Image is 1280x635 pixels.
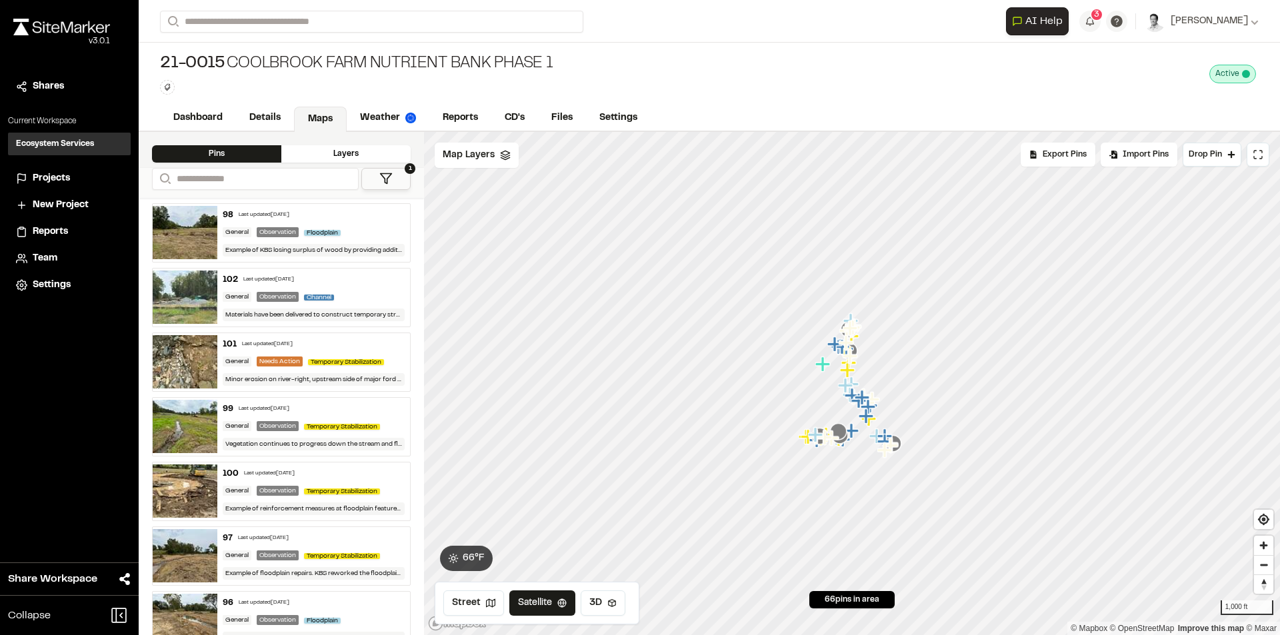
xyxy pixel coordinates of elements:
[244,470,295,478] div: Last updated [DATE]
[443,148,495,163] span: Map Layers
[243,276,294,284] div: Last updated [DATE]
[257,421,299,431] div: Observation
[239,599,289,607] div: Last updated [DATE]
[841,321,858,338] div: Map marker
[153,464,217,518] img: file
[257,486,299,496] div: Observation
[839,340,856,358] div: Map marker
[424,132,1280,635] canvas: Map
[223,356,251,366] div: General
[1110,624,1175,633] a: OpenStreetMap
[223,403,233,415] div: 99
[152,168,176,190] button: Search
[223,438,405,450] div: Vegetation continues to progress down the stream and floodplain corridor. Photo taken [DATE].
[843,320,860,337] div: Map marker
[223,615,251,625] div: General
[1254,510,1273,529] span: Find my location
[847,318,864,336] div: Map marker
[347,105,429,131] a: Weather
[835,338,852,356] div: Map marker
[153,206,217,259] img: file
[1246,624,1277,633] a: Maxar
[831,430,849,448] div: Map marker
[33,79,64,94] span: Shares
[236,105,294,131] a: Details
[443,590,504,616] button: Street
[239,405,289,413] div: Last updated [DATE]
[16,79,123,94] a: Shares
[808,426,825,444] div: Map marker
[1094,9,1099,21] span: 3
[304,553,380,559] span: Temporary Stabilization
[16,171,123,186] a: Projects
[16,198,123,213] a: New Project
[841,342,858,360] div: Map marker
[223,227,251,237] div: General
[8,115,131,127] p: Current Workspace
[581,590,625,616] button: 3D
[16,278,123,293] a: Settings
[1215,68,1239,80] span: Active
[1006,7,1074,35] div: Open AI Assistant
[223,292,251,302] div: General
[304,230,341,236] span: Floodplain
[463,551,485,566] span: 66 ° F
[839,322,857,340] div: Map marker
[846,388,863,406] div: Map marker
[304,618,341,624] span: Floodplain
[294,107,347,132] a: Maps
[1254,575,1273,594] span: Reset bearing to north
[153,335,217,388] img: file
[1254,555,1273,574] button: Zoom out
[361,168,411,190] button: 1
[160,53,224,75] span: 21-0015
[851,392,869,410] div: Map marker
[160,105,236,131] a: Dashboard
[223,597,233,609] div: 96
[1189,149,1222,161] span: Drop Pin
[833,428,851,446] div: Map marker
[1221,600,1273,615] div: 1,000 ft
[1183,143,1241,167] button: Drop Pin
[1043,149,1087,161] span: Export Pins
[223,567,405,580] div: Example of floodplain repairs. KBS reworked the floodplain soils and cast additional seed and str...
[8,608,51,624] span: Collapse
[304,295,334,301] span: Channel
[1021,143,1095,167] div: No pins available to export
[33,198,89,213] span: New Project
[242,340,293,348] div: Last updated [DATE]
[13,35,110,47] div: Oh geez...please don't...
[586,105,651,131] a: Settings
[856,388,873,405] div: Map marker
[836,339,853,356] div: Map marker
[223,421,251,431] div: General
[801,428,818,446] div: Map marker
[833,338,851,355] div: Map marker
[1025,13,1063,29] span: AI Help
[845,319,863,336] div: Map marker
[843,348,860,365] div: Map marker
[153,271,217,324] img: file
[1254,536,1273,555] button: Zoom in
[223,532,233,544] div: 97
[809,432,827,449] div: Map marker
[257,550,299,560] div: Observation
[1006,7,1069,35] button: Open AI Assistant
[223,244,405,257] div: Example of KBS losing surplus of wood by providing additional floodplain woody debris. Photo take...
[257,356,303,366] div: Needs Action
[843,386,860,404] div: Map marker
[257,615,299,625] div: Observation
[33,171,70,186] span: Projects
[429,105,491,131] a: Reports
[160,11,184,33] button: Search
[153,400,217,453] img: file
[223,274,238,286] div: 102
[825,594,879,606] span: 66 pins in area
[223,309,405,321] div: Materials have been delivered to construct temporary stream crossing. Photos taken [DATE].
[239,211,289,219] div: Last updated [DATE]
[1071,624,1107,633] a: Mapbox
[153,529,217,582] img: file
[257,292,299,302] div: Observation
[877,442,895,459] div: Map marker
